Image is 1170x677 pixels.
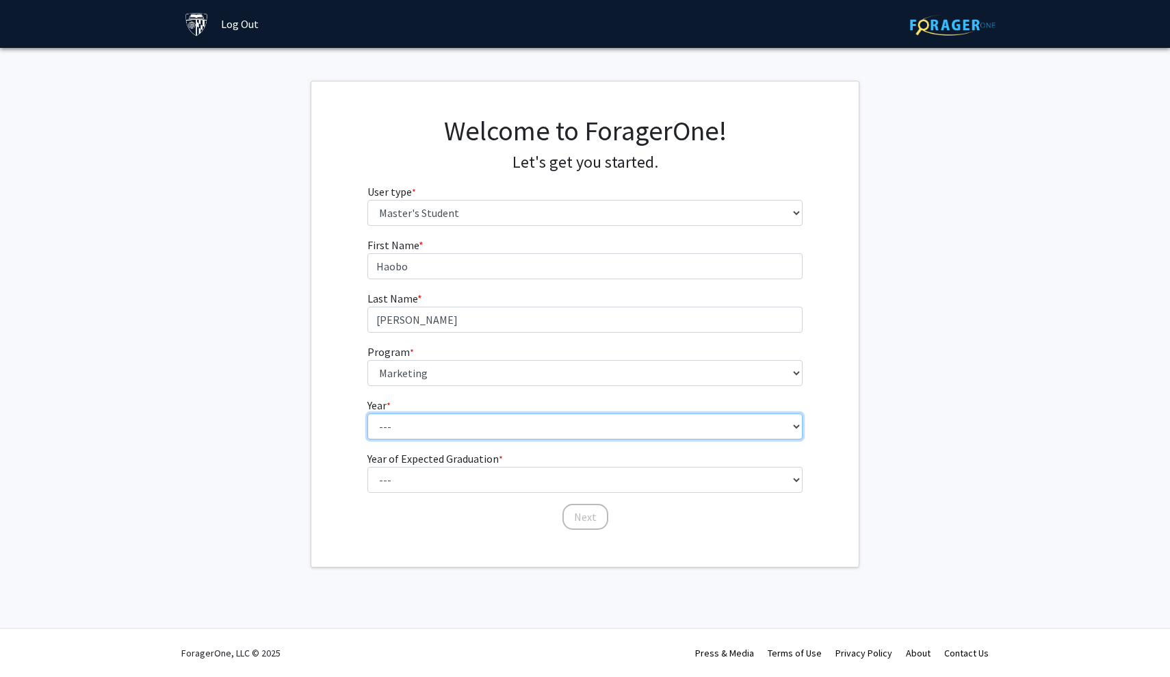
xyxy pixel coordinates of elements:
[367,397,391,413] label: Year
[367,238,419,252] span: First Name
[367,450,503,467] label: Year of Expected Graduation
[695,647,754,659] a: Press & Media
[944,647,989,659] a: Contact Us
[768,647,822,659] a: Terms of Use
[181,629,281,677] div: ForagerOne, LLC © 2025
[835,647,892,659] a: Privacy Policy
[367,183,416,200] label: User type
[367,292,417,305] span: Last Name
[367,114,803,147] h1: Welcome to ForagerOne!
[10,615,58,667] iframe: Chat
[906,647,931,659] a: About
[367,153,803,173] h4: Let's get you started.
[185,12,209,36] img: Johns Hopkins University Logo
[367,344,414,360] label: Program
[910,14,996,36] img: ForagerOne Logo
[562,504,608,530] button: Next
